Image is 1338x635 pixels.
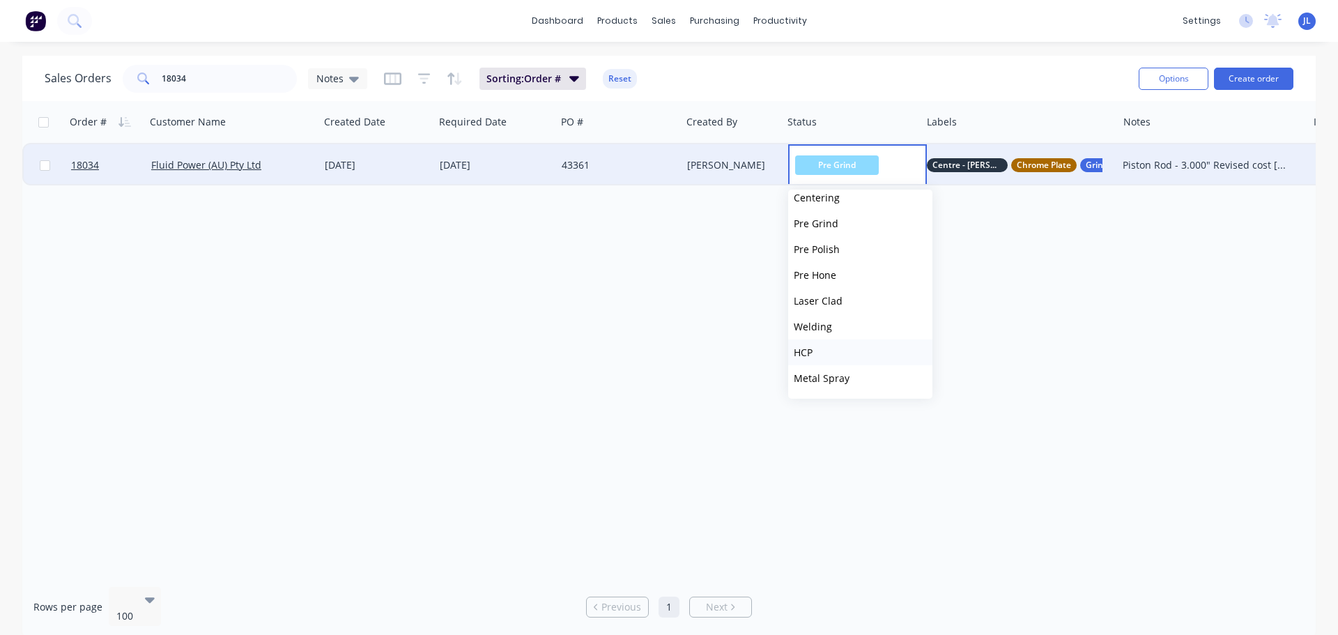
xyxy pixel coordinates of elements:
button: Sorting:Order # [479,68,586,90]
div: Labels [927,115,957,129]
img: Factory [25,10,46,31]
div: Created By [686,115,737,129]
div: PO # [561,115,583,129]
span: Sorting: Order # [486,72,561,86]
div: productivity [746,10,814,31]
span: Chrome Plate [1017,158,1071,172]
button: HCP [788,339,932,365]
button: Options [1139,68,1208,90]
div: Notes [1123,115,1151,129]
span: Pre Grind [795,155,879,174]
span: Centering [794,191,840,204]
a: dashboard [525,10,590,31]
div: Order # [70,115,107,129]
button: Welding [788,314,932,339]
a: Previous page [587,600,648,614]
span: HCP [794,346,813,359]
span: Pre Polish [794,243,840,256]
div: [DATE] [325,158,429,172]
a: Next page [690,600,751,614]
h1: Sales Orders [45,72,111,85]
span: Final Hone [794,397,843,411]
span: Welding [794,320,832,333]
span: Centre - [PERSON_NAME] [932,158,1002,172]
div: [PERSON_NAME] [687,158,773,172]
div: Customer Name [150,115,226,129]
span: Rows per page [33,600,102,614]
button: Create order [1214,68,1293,90]
button: Centering [788,185,932,211]
button: Metal Spray [788,365,932,391]
div: Piston Rod - 3.000" Revised cost [DATE] [1123,158,1292,172]
span: Metal Spray [794,372,849,385]
span: JL [1303,15,1311,27]
div: Status [787,115,817,129]
div: Required Date [439,115,507,129]
button: Reset [603,69,637,89]
span: 18034 [71,158,99,172]
div: 43361 [562,158,670,172]
button: Laser Clad [788,288,932,314]
button: Final Hone [788,391,932,417]
span: Next [706,600,728,614]
div: products [590,10,645,31]
div: purchasing [683,10,746,31]
a: 18034 [71,144,151,186]
input: Search... [162,65,298,93]
button: Pre Polish [788,236,932,262]
button: Centre - [PERSON_NAME]Chrome PlateGrind AG [927,158,1215,172]
button: Pre Grind [788,211,932,236]
span: Laser Clad [794,294,843,307]
div: 100 [116,609,136,623]
div: settings [1176,10,1228,31]
span: Pre Hone [794,268,836,282]
span: Pre Grind [794,217,838,230]
button: Pre Hone [788,262,932,288]
a: Page 1 is your current page [659,597,679,618]
div: [DATE] [440,158,551,172]
span: Notes [316,71,344,86]
span: Previous [601,600,641,614]
span: Grind AG [1086,158,1122,172]
div: Created Date [324,115,385,129]
a: Fluid Power (AU) Pty Ltd [151,158,261,171]
div: sales [645,10,683,31]
ul: Pagination [580,597,758,618]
